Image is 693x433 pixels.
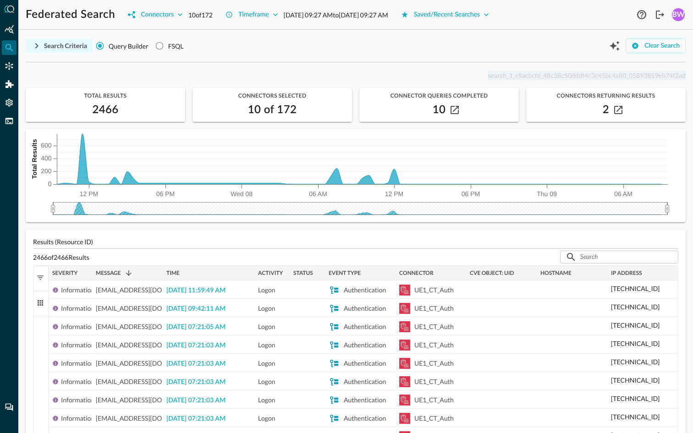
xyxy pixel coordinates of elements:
[537,190,557,197] tspan: Thu 09
[414,354,454,373] div: UE1_CT_Auth
[2,40,16,55] div: Federated Search
[344,336,386,354] div: Authentication
[192,93,352,99] span: Connectors Selected
[414,391,454,409] div: UE1_CT_Auth
[399,376,410,387] svg: Amazon Security Lake
[2,59,16,73] div: Connectors
[399,340,410,351] svg: Amazon Security Lake
[96,299,324,318] span: [EMAIL_ADDRESS][DOMAIN_NAME] authenticated with AssumeRoleWithSAML
[122,7,188,22] button: Connectors
[488,71,686,79] span: search_1_c9acbcfd_48c38c50dddf4c3c45bc4a80_05893859eb74f2ad
[96,270,121,276] span: Message
[166,287,225,294] span: [DATE] 11:59:49 AM
[166,397,225,404] span: [DATE] 07:21:03 AM
[653,7,667,22] button: Logout
[611,412,660,422] p: [TECHNICAL_ID]
[607,38,622,53] button: Open Query Copilot
[166,306,225,312] span: [DATE] 09:42:11 AM
[96,391,324,409] span: [EMAIL_ADDRESS][DOMAIN_NAME] authenticated with AssumeRoleWithSAML
[462,190,480,197] tspan: 06 PM
[414,281,454,299] div: UE1_CT_Auth
[399,395,410,406] svg: Amazon Security Lake
[414,409,454,428] div: UE1_CT_Auth
[220,7,284,22] button: Timeframe
[344,373,386,391] div: Authentication
[26,93,185,99] span: Total Results
[614,190,632,197] tspan: 06 AM
[399,285,410,296] svg: Amazon Security Lake
[344,281,386,299] div: Authentication
[385,190,403,197] tspan: 12 PM
[109,41,148,51] span: Query Builder
[33,237,678,247] p: Results (Resource ID)
[80,190,98,197] tspan: 12 PM
[329,270,361,276] span: Event Type
[188,10,213,20] p: 10 of 172
[634,7,649,22] button: Help
[258,270,283,276] span: Activity
[258,373,275,391] span: Logon
[611,270,642,276] span: IP Address
[92,103,118,117] h2: 2466
[258,391,275,409] span: Logon
[166,416,225,422] span: [DATE] 07:21:03 AM
[399,413,410,424] svg: Amazon Security Lake
[96,281,324,299] span: [EMAIL_ADDRESS][DOMAIN_NAME] authenticated with AssumeRoleWithSAML
[52,270,77,276] span: Severity
[470,270,514,276] span: CVE Object: uid
[61,336,99,354] div: Informational
[96,373,324,391] span: [EMAIL_ADDRESS][DOMAIN_NAME] authenticated with AssumeRoleWithSAML
[399,270,434,276] span: Connector
[258,318,275,336] span: Logon
[166,324,225,330] span: [DATE] 07:21:05 AM
[41,142,52,149] tspan: 600
[61,354,99,373] div: Informational
[344,299,386,318] div: Authentication
[309,190,327,197] tspan: 06 AM
[603,103,609,117] h2: 2
[526,93,686,99] span: Connectors Returning Results
[41,167,52,175] tspan: 200
[433,103,446,117] h2: 10
[61,373,99,391] div: Informational
[258,354,275,373] span: Logon
[414,336,454,354] div: UE1_CT_Auth
[2,114,16,128] div: FSQL
[258,336,275,354] span: Logon
[48,180,52,187] tspan: 0
[33,252,89,262] p: 2466 of 2466 Results
[96,336,324,354] span: [EMAIL_ADDRESS][DOMAIN_NAME] authenticated with AssumeRoleWithSAML
[414,318,454,336] div: UE1_CT_Auth
[293,270,313,276] span: Status
[344,318,386,336] div: Authentication
[611,394,660,403] p: [TECHNICAL_ID]
[2,22,16,37] div: Summary Insights
[611,302,660,312] p: [TECHNICAL_ID]
[344,391,386,409] div: Authentication
[61,391,99,409] div: Informational
[399,358,410,369] svg: Amazon Security Lake
[284,10,388,20] p: [DATE] 09:27 AM to [DATE] 09:27 AM
[258,281,275,299] span: Logon
[166,361,225,367] span: [DATE] 07:21:03 AM
[61,299,99,318] div: Informational
[156,190,175,197] tspan: 06 PM
[672,8,685,21] div: BW
[2,95,16,110] div: Settings
[258,299,275,318] span: Logon
[96,409,324,428] span: [EMAIL_ADDRESS][DOMAIN_NAME] authenticated with AssumeRoleWithSAML
[2,400,16,415] div: Chat
[626,38,686,53] button: Clear Search
[96,354,324,373] span: [EMAIL_ADDRESS][DOMAIN_NAME] authenticated with AssumeRoleWithSAML
[168,41,184,51] div: FSQL
[166,270,180,276] span: Time
[26,7,115,22] h1: Federated Search
[414,299,454,318] div: UE1_CT_Auth
[399,321,410,332] svg: Amazon Security Lake
[61,409,99,428] div: Informational
[344,409,386,428] div: Authentication
[611,375,660,385] p: [TECHNICAL_ID]
[611,284,660,293] p: [TECHNICAL_ID]
[31,139,38,179] tspan: Total Results
[396,7,495,22] button: Saved/Recent Searches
